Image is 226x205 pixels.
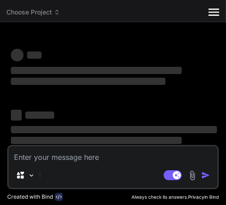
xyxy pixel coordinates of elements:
span: ‌ [11,126,217,133]
span: ‌ [11,67,182,74]
span: ‌ [11,137,182,144]
span: ‌ [25,112,54,119]
img: icon [201,171,210,180]
img: attachment [187,170,198,181]
span: Choose Project [6,8,60,17]
span: ‌ [11,110,22,121]
span: ‌ [11,49,24,61]
span: ‌ [11,78,165,85]
img: bind-logo [55,193,63,201]
p: Always check its answers. in Bind [132,194,219,200]
span: Privacy [188,194,204,200]
p: Created with Bind [7,193,53,200]
img: Pick Models [28,172,35,179]
span: ‌ [27,51,42,59]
